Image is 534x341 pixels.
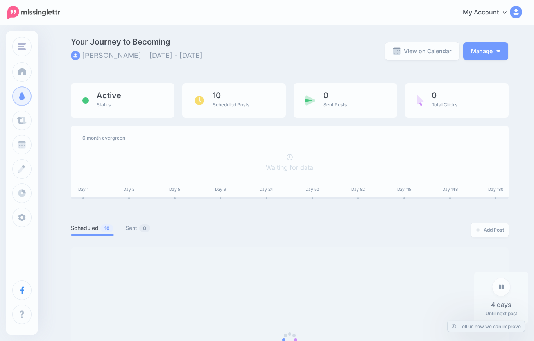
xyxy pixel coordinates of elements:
span: Active [97,92,121,99]
span: 10 [213,92,249,99]
span: Sent Posts [323,102,347,108]
button: Manage [463,42,508,60]
div: Day 50 [301,187,324,192]
span: Status [97,102,111,108]
a: My Account [455,3,522,22]
img: clock.png [194,95,205,106]
span: 4 days [491,300,511,310]
a: Add Post [471,223,509,237]
img: pointer-purple.png [417,95,424,106]
a: Scheduled10 [71,223,114,233]
div: 6 month evergreen [82,133,497,143]
a: Tell us how we can improve [448,321,525,332]
span: 0 [323,92,347,99]
div: Day 115 [392,187,416,192]
img: paper-plane-green.png [305,95,315,106]
span: Your Journey to Becoming [71,38,359,46]
div: Day 1 [72,187,95,192]
div: Day 5 [163,187,186,192]
span: Scheduled Posts [213,102,249,108]
a: View on Calendar [385,42,459,60]
img: menu.png [18,43,26,50]
img: plus-grey-dark.png [476,228,480,232]
div: Day 82 [346,187,370,192]
a: Waiting for data [266,153,313,171]
span: 0 [139,224,150,232]
div: Day 148 [438,187,462,192]
span: 10 [100,224,113,232]
div: Day 2 [117,187,141,192]
li: [DATE] - [DATE] [149,50,206,61]
img: arrow-down-white.png [496,50,500,52]
div: Until next post [474,272,528,324]
span: 0 [432,92,457,99]
a: Sent0 [125,223,151,233]
div: Day 9 [209,187,232,192]
img: Missinglettr [7,6,60,19]
img: calendar-grey-darker.png [393,47,401,55]
div: Day 180 [484,187,507,192]
div: Day 24 [255,187,278,192]
li: [PERSON_NAME] [71,50,145,61]
span: Total Clicks [432,102,457,108]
